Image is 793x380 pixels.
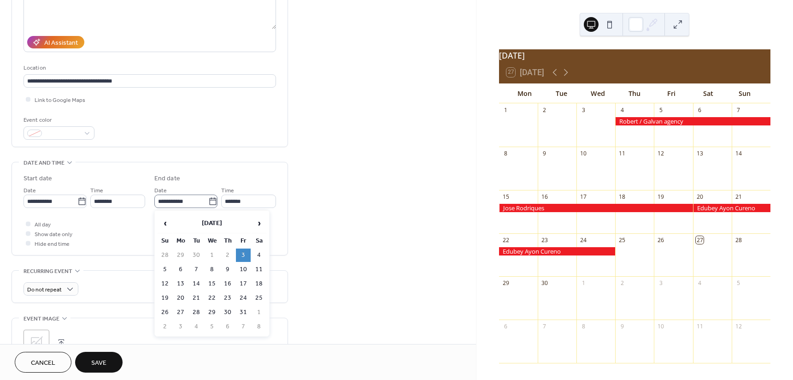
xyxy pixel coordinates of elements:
[618,279,626,287] div: 2
[580,279,587,287] div: 1
[726,84,763,103] div: Sun
[618,193,626,201] div: 18
[543,84,580,103] div: Tue
[657,279,665,287] div: 3
[734,149,742,157] div: 14
[91,358,106,368] span: Save
[236,249,251,262] td: 3
[657,323,665,331] div: 10
[173,263,188,276] td: 6
[220,277,235,291] td: 16
[734,323,742,331] div: 12
[23,314,59,324] span: Event image
[540,279,548,287] div: 30
[205,234,219,248] th: We
[499,204,693,212] div: Jose Rodriques
[90,186,103,196] span: Time
[734,279,742,287] div: 5
[23,174,52,184] div: Start date
[252,320,266,333] td: 8
[499,49,770,61] div: [DATE]
[618,106,626,114] div: 4
[502,106,510,114] div: 1
[158,320,172,333] td: 2
[506,84,543,103] div: Mon
[205,291,219,305] td: 22
[657,149,665,157] div: 12
[220,249,235,262] td: 2
[158,277,172,291] td: 12
[154,174,180,184] div: End date
[252,234,266,248] th: Sa
[540,236,548,244] div: 23
[220,291,235,305] td: 23
[618,149,626,157] div: 11
[23,330,49,356] div: ;
[236,263,251,276] td: 10
[173,320,188,333] td: 3
[31,358,55,368] span: Cancel
[252,263,266,276] td: 11
[540,149,548,157] div: 9
[653,84,690,103] div: Fri
[23,186,36,196] span: Date
[540,193,548,201] div: 16
[189,320,204,333] td: 4
[502,149,510,157] div: 8
[696,236,704,244] div: 27
[252,306,266,319] td: 1
[189,263,204,276] td: 7
[618,236,626,244] div: 25
[696,279,704,287] div: 4
[173,291,188,305] td: 20
[502,193,510,201] div: 15
[657,106,665,114] div: 5
[158,234,172,248] th: Su
[580,236,587,244] div: 24
[734,193,742,201] div: 21
[580,84,617,103] div: Wed
[220,234,235,248] th: Th
[616,84,653,103] div: Thu
[27,285,62,295] span: Do not repeat
[693,204,770,212] div: Edubey Ayon Cureno
[158,291,172,305] td: 19
[15,352,71,373] button: Cancel
[173,277,188,291] td: 13
[252,214,266,232] span: ›
[696,323,704,331] div: 11
[236,320,251,333] td: 7
[35,230,72,239] span: Show date only
[690,84,727,103] div: Sat
[27,36,84,48] button: AI Assistant
[173,306,188,319] td: 27
[189,291,204,305] td: 21
[205,320,219,333] td: 5
[23,115,93,125] div: Event color
[189,277,204,291] td: 14
[154,186,167,196] span: Date
[252,291,266,305] td: 25
[580,323,587,331] div: 8
[236,277,251,291] td: 17
[173,214,251,233] th: [DATE]
[23,158,65,168] span: Date and time
[158,214,172,232] span: ‹
[502,323,510,331] div: 6
[23,267,72,276] span: Recurring event
[499,247,616,255] div: Edubey Ayon Cureno
[580,193,587,201] div: 17
[580,106,587,114] div: 3
[657,236,665,244] div: 26
[35,220,51,230] span: All day
[158,263,172,276] td: 5
[502,279,510,287] div: 29
[696,106,704,114] div: 6
[35,239,70,249] span: Hide end time
[540,323,548,331] div: 7
[205,277,219,291] td: 15
[696,193,704,201] div: 20
[173,249,188,262] td: 29
[252,277,266,291] td: 18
